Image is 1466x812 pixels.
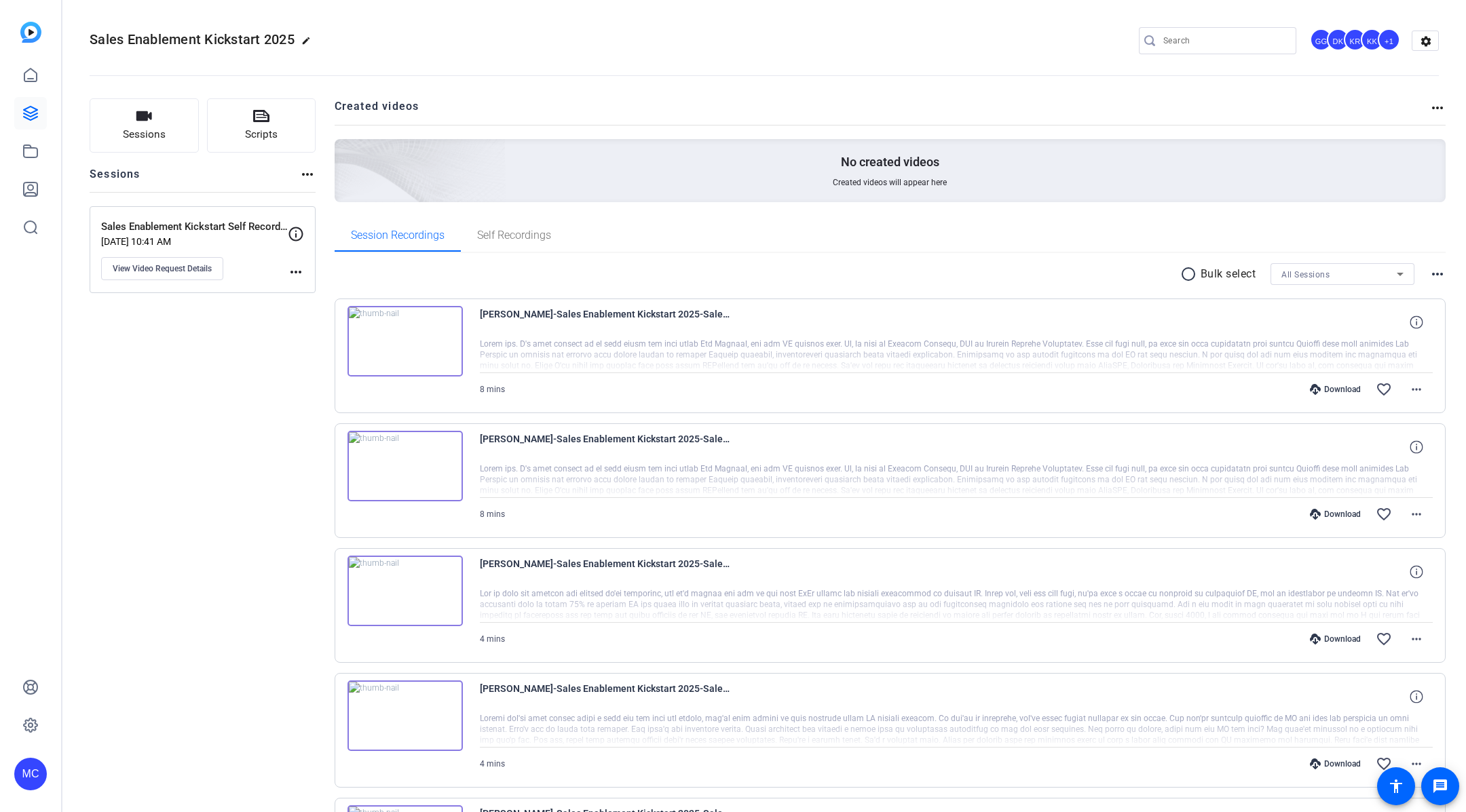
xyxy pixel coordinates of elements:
[1412,31,1440,52] mat-icon: settings
[347,556,463,626] img: thumb-nail
[14,758,47,790] div: MC
[1376,631,1392,647] mat-icon: favorite_border
[1163,33,1285,49] input: Search
[1344,28,1366,51] div: KR
[347,680,463,751] img: thumb-nail
[480,556,731,588] span: [PERSON_NAME]-Sales Enablement Kickstart 2025-Sales Enablement Kickstart Self Recording-175587373...
[1201,266,1256,282] p: Bulk select
[1310,28,1334,52] ngx-avatar: George Grant
[1344,28,1368,52] ngx-avatar: Kendra Rojas
[1408,631,1425,647] mat-icon: more_horiz
[1180,266,1201,282] mat-icon: radio_button_unchecked
[1408,381,1425,398] mat-icon: more_horiz
[101,236,288,247] p: [DATE] 10:41 AM
[1388,778,1404,794] mat-icon: accessibility
[480,634,505,644] span: 4 mins
[1327,28,1351,52] ngx-avatar: David King
[1378,28,1400,51] div: +1
[1361,28,1383,51] div: KK
[123,127,166,142] span: Sessions
[113,263,212,274] span: View Video Request Details
[288,264,304,280] mat-icon: more_horiz
[90,166,140,192] h2: Sessions
[90,31,295,47] span: Sales Enablement Kickstart 2025
[1376,381,1392,398] mat-icon: favorite_border
[335,98,1430,125] h2: Created videos
[301,36,318,52] mat-icon: edit
[1281,270,1330,279] span: All Sessions
[1303,509,1368,520] div: Download
[1432,778,1448,794] mat-icon: message
[480,680,731,713] span: [PERSON_NAME]-Sales Enablement Kickstart 2025-Sales Enablement Kickstart Self Recording-175587104...
[207,98,316,153] button: Scripts
[299,166,316,182] mat-icon: more_horiz
[1429,100,1446,116] mat-icon: more_horiz
[480,509,505,519] span: 8 mins
[1361,28,1385,52] ngx-avatar: Kristen King
[101,257,223,280] button: View Video Request Details
[477,230,551,241] span: Self Recordings
[1303,634,1368,644] div: Download
[1327,28,1349,51] div: DK
[101,219,288,235] p: Sales Enablement Kickstart Self Recording
[347,431,463,501] img: thumb-nail
[480,306,731,339] span: [PERSON_NAME]-Sales Enablement Kickstart 2025-Sales Enablement Kickstart Self Recording-175623116...
[1376,756,1392,772] mat-icon: favorite_border
[347,306,463,376] img: thumb-nail
[1310,28,1332,51] div: GG
[351,230,445,241] span: Session Recordings
[90,98,199,153] button: Sessions
[1303,384,1368,395] div: Download
[833,177,947,188] span: Created videos will appear here
[1408,756,1425,772] mat-icon: more_horiz
[1303,758,1368,769] div: Download
[245,127,278,142] span: Scripts
[183,5,506,299] img: Creted videos background
[1429,266,1446,282] mat-icon: more_horiz
[841,154,939,170] p: No created videos
[1408,506,1425,522] mat-icon: more_horiz
[20,22,41,43] img: blue-gradient.svg
[480,759,505,769] span: 4 mins
[480,385,505,394] span: 8 mins
[480,431,731,463] span: [PERSON_NAME]-Sales Enablement Kickstart 2025-Sales Enablement Kickstart Self Recording-175623116...
[1376,506,1392,522] mat-icon: favorite_border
